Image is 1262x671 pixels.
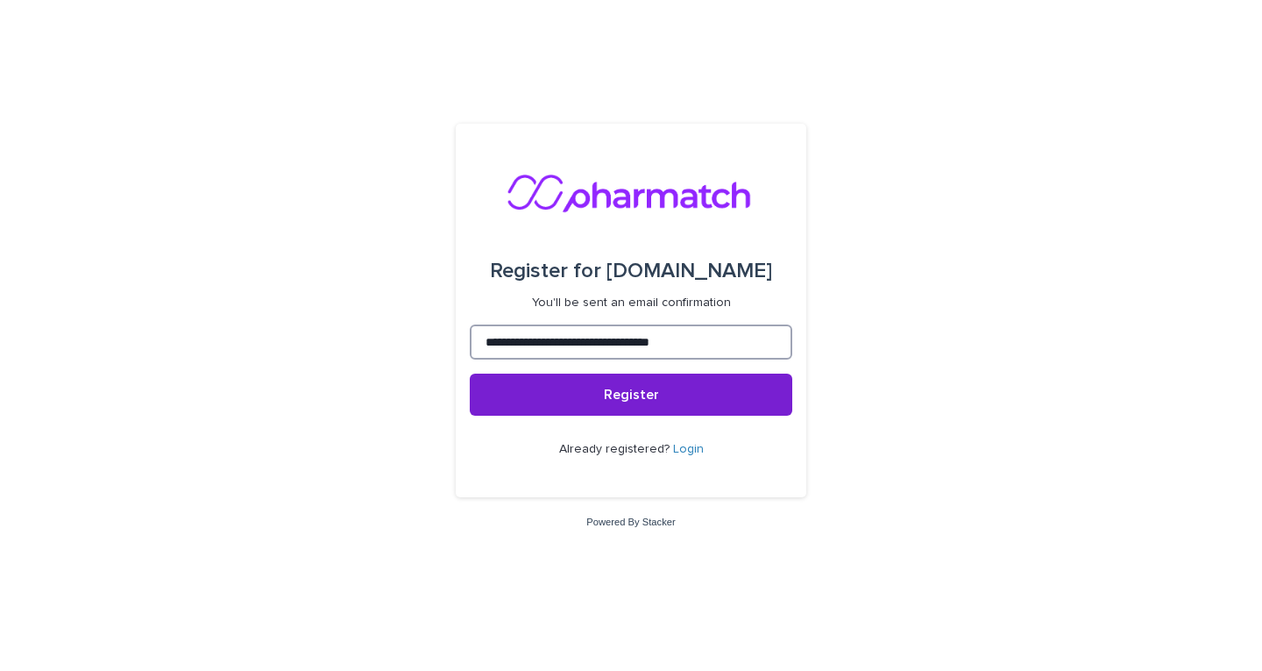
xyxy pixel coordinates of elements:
[673,443,704,455] a: Login
[559,443,673,455] span: Already registered?
[532,296,731,311] p: You'll be sent an email confirmation
[490,246,772,296] div: [DOMAIN_NAME]
[604,388,659,402] span: Register
[507,166,755,218] img: nMxkRIEURaCxZB0ULbfH
[470,374,792,416] button: Register
[490,261,601,282] span: Register for
[586,517,675,527] a: Powered By Stacker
